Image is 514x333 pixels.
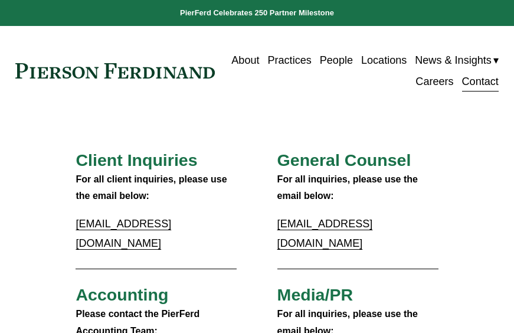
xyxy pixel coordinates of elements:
[277,151,411,169] span: General Counsel
[76,174,230,201] strong: For all client inquiries, please use the email below:
[415,51,492,70] span: News & Insights
[76,151,197,169] span: Client Inquiries
[320,50,353,71] a: People
[267,50,311,71] a: Practices
[361,50,407,71] a: Locations
[415,71,453,92] a: Careers
[277,285,353,304] span: Media/PR
[231,50,259,71] a: About
[76,285,168,304] span: Accounting
[76,218,171,249] a: [EMAIL_ADDRESS][DOMAIN_NAME]
[462,71,499,92] a: Contact
[415,50,499,71] a: folder dropdown
[277,218,373,249] a: [EMAIL_ADDRESS][DOMAIN_NAME]
[277,174,421,201] strong: For all inquiries, please use the email below:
